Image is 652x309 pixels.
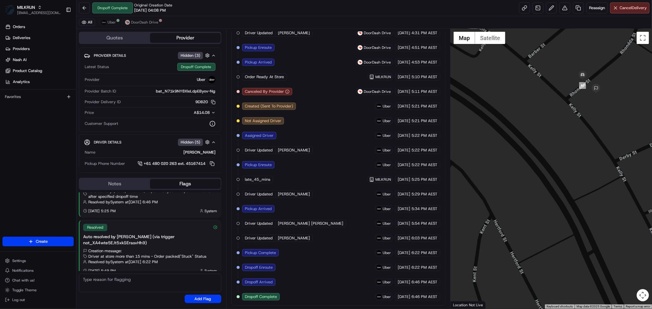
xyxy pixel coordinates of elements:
[12,278,35,283] span: Chat with us!
[94,53,126,58] span: Provider Details
[586,2,608,13] button: Reassign
[383,265,391,270] span: Uber
[398,162,410,168] span: [DATE]
[84,50,216,60] button: Provider DetailsHidden (3)
[79,33,150,43] button: Quotes
[398,279,410,285] span: [DATE]
[411,279,437,285] span: 6:46 PM AEST
[245,235,273,241] span: Driver Updated
[377,294,381,299] img: uber-new-logo.jpeg
[411,235,437,241] span: 6:03 PM AEST
[377,206,381,211] img: uber-new-logo.jpeg
[2,66,76,76] a: Product Catalog
[85,121,118,126] span: Customer Support
[245,147,273,153] span: Driver Updated
[576,305,610,308] span: Map data ©2025 Google
[358,60,363,65] img: doordash_logo_v2.png
[162,110,215,115] button: A$14.08
[411,221,437,226] span: 5:54 PM AEST
[411,177,437,182] span: 5:25 PM AEST
[125,259,158,265] span: at [DATE] 6:22 PM
[278,147,310,153] span: [PERSON_NAME]
[398,147,410,153] span: [DATE]
[85,89,116,94] span: Provider Batch ID
[245,294,277,300] span: Dropoff Complete
[278,235,310,241] span: [PERSON_NAME]
[579,82,586,89] div: 41
[245,206,272,212] span: Pickup Arrived
[398,235,410,241] span: [DATE]
[2,2,63,17] button: MILKRUNMILKRUN[EMAIL_ADDRESS][DOMAIN_NAME]
[411,133,437,138] span: 5:22 PM AEST
[194,110,210,115] span: A$14.08
[85,77,100,82] span: Provider
[17,4,35,10] button: MILKRUN
[245,89,284,94] span: Canceled By Provider
[2,276,74,285] button: Chat with us!
[2,266,74,275] button: Notifications
[377,250,381,255] img: uber-new-logo.jpeg
[88,248,122,254] span: Creation message:
[383,250,391,255] span: Uber
[185,295,221,303] button: Add Flag
[398,60,410,65] span: [DATE]
[398,45,410,50] span: [DATE]
[377,118,381,123] img: uber-new-logo.jpeg
[5,5,15,15] img: MILKRUN
[138,160,215,167] button: +61 480 020 263 ext. 45167414
[85,110,94,115] span: Price
[88,188,217,199] span: Late delivery (LOLS) - 45mins | Dropoff Delayed - Dropoff ETA too far after specified dropoff time
[94,140,121,145] span: Driver Details
[398,133,410,138] span: [DATE]
[375,75,391,79] span: MILKRUN
[13,24,25,30] span: Orders
[83,224,107,231] div: Resolved
[626,305,650,308] a: Report a map error
[13,79,30,85] span: Analytics
[131,20,158,25] span: DoorDash Drive
[398,294,410,300] span: [DATE]
[205,268,217,273] span: System
[245,265,273,270] span: Dropoff Enroute
[122,19,161,26] button: DoorDash Drive
[134,3,172,8] span: Original Creation Date
[101,20,106,25] img: uber-new-logo.jpeg
[13,68,42,74] span: Product Catalog
[178,52,211,59] button: Hidden (3)
[398,206,410,212] span: [DATE]
[475,32,505,44] button: Show satellite imagery
[377,280,381,285] img: uber-new-logo.jpeg
[383,192,391,197] span: Uber
[398,191,410,197] span: [DATE]
[451,301,486,309] div: Location Not Live
[2,92,74,102] div: Favorites
[13,57,27,63] span: Nash AI
[36,239,48,244] span: Create
[85,99,121,105] span: Provider Delivery ID
[398,118,410,124] span: [DATE]
[383,162,391,167] span: Uber
[358,89,363,94] img: doordash_logo_v2.png
[98,150,215,155] div: [PERSON_NAME]
[125,20,130,25] img: doordash_logo_v2.png
[85,64,109,70] span: Latest Status
[2,33,76,43] a: Deliveries
[125,199,158,205] span: at [DATE] 6:46 PM
[278,30,310,36] span: [PERSON_NAME]
[398,250,410,256] span: [DATE]
[383,133,391,138] span: Uber
[2,296,74,304] button: Log out
[364,31,391,35] span: DoorDash Drive
[377,236,381,241] img: uber-new-logo.jpeg
[411,191,437,197] span: 5:29 PM AEST
[383,148,391,153] span: Uber
[411,162,437,168] span: 5:22 PM AEST
[245,191,273,197] span: Driver Updated
[411,104,437,109] span: 5:21 PM AEST
[398,74,410,80] span: [DATE]
[85,161,125,166] span: Pickup Phone Number
[364,60,391,65] span: DoorDash Drive
[411,206,437,212] span: 5:34 PM AEST
[134,8,166,13] span: [DATE] 04:08 PM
